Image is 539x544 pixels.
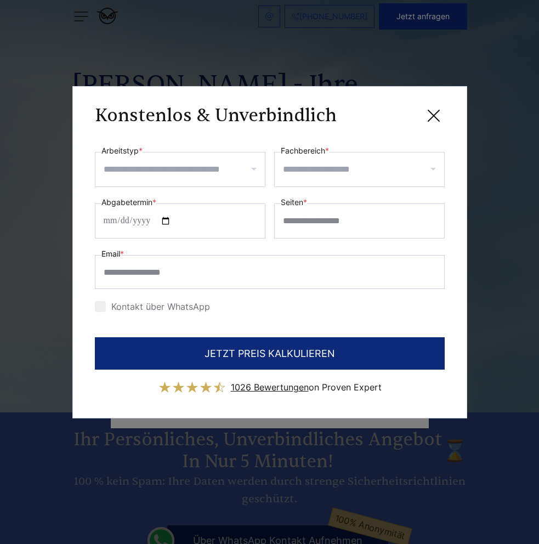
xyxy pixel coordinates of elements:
[281,144,329,157] label: Fachbereich
[281,196,307,209] label: Seiten
[95,301,210,312] label: Kontakt über WhatsApp
[101,247,124,260] label: Email
[231,378,382,396] div: on Proven Expert
[101,196,156,209] label: Abgabetermin
[231,382,309,393] span: 1026 Bewertungen
[95,337,445,370] button: JETZT PREIS KALKULIEREN
[101,144,143,157] label: Arbeitstyp
[95,105,337,127] h3: Konstenlos & Unverbindlich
